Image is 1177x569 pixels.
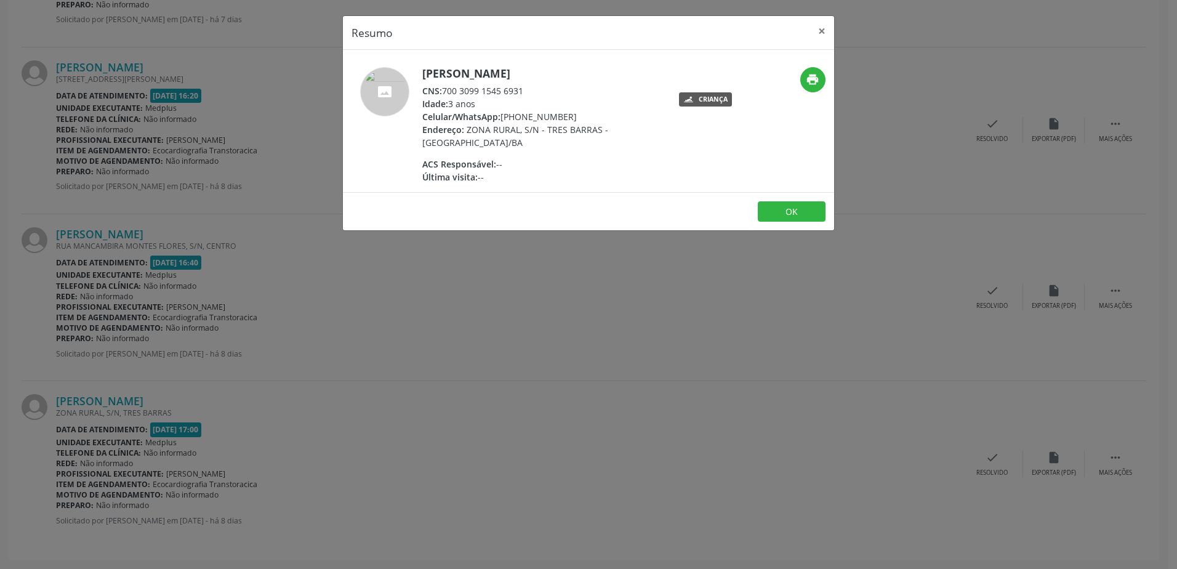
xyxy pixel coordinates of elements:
span: ACS Responsável: [422,158,496,170]
span: Última visita: [422,171,478,183]
button: OK [758,201,826,222]
div: -- [422,171,662,184]
span: CNS: [422,85,442,97]
div: -- [422,158,662,171]
button: print [800,67,826,92]
span: Endereço: [422,124,464,135]
div: [PHONE_NUMBER] [422,110,662,123]
div: 3 anos [422,97,662,110]
h5: [PERSON_NAME] [422,67,662,80]
i: print [806,73,819,86]
h5: Resumo [351,25,393,41]
span: Idade: [422,98,448,110]
div: 700 3099 1545 6931 [422,84,662,97]
div: Criança [699,96,728,103]
span: Celular/WhatsApp: [422,111,500,123]
span: ZONA RURAL, S/N - TRES BARRAS - [GEOGRAPHIC_DATA]/BA [422,124,608,148]
button: Close [809,16,834,46]
img: accompaniment [360,67,409,116]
